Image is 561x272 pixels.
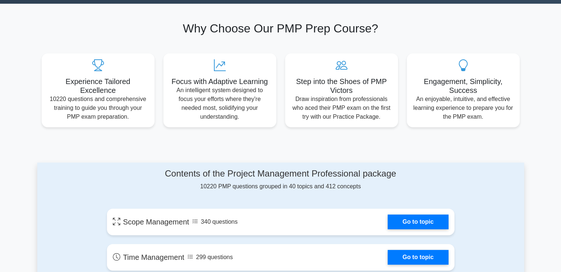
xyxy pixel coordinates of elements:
[413,95,514,121] p: An enjoyable, intuitive, and effective learning experience to prepare you for the PMP exam.
[107,168,454,191] div: 10220 PMP questions grouped in 40 topics and 412 concepts
[107,168,454,179] h4: Contents of the Project Management Professional package
[169,77,270,86] h5: Focus with Adaptive Learning
[169,86,270,121] p: An intelligent system designed to focus your efforts where they're needed most, solidifying your ...
[413,77,514,95] h5: Engagement, Simplicity, Success
[48,95,149,121] p: 10220 questions and comprehensive training to guide you through your PMP exam preparation.
[388,215,448,229] a: Go to topic
[291,77,392,95] h5: Step into the Shoes of PMP Victors
[42,21,520,35] h2: Why Choose Our PMP Prep Course?
[48,77,149,95] h5: Experience Tailored Excellence
[291,95,392,121] p: Draw inspiration from professionals who aced their PMP exam on the first try with our Practice Pa...
[388,250,448,265] a: Go to topic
